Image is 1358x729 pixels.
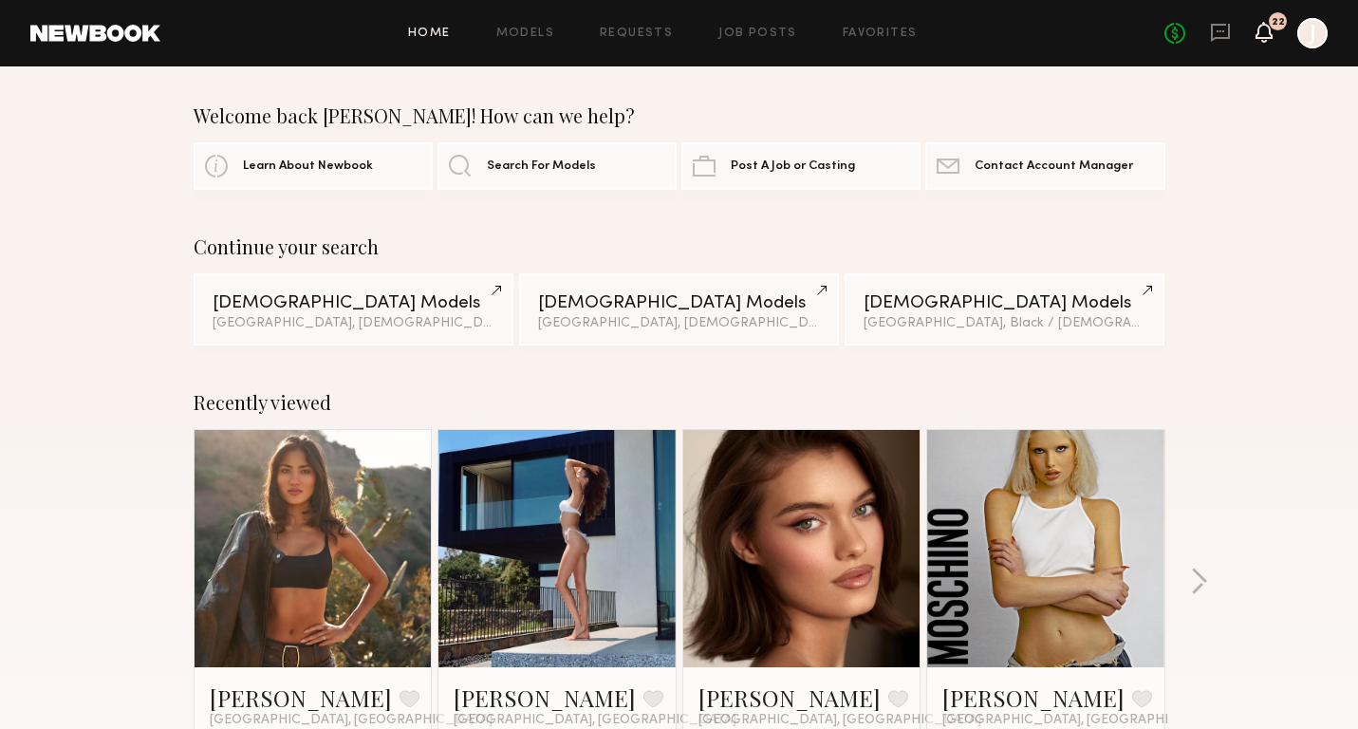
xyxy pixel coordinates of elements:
a: Home [408,28,451,40]
span: [GEOGRAPHIC_DATA], [GEOGRAPHIC_DATA] [210,713,493,728]
a: Learn About Newbook [194,142,433,190]
div: Welcome back [PERSON_NAME]! How can we help? [194,104,1165,127]
div: [DEMOGRAPHIC_DATA] Models [864,294,1145,312]
div: 22 [1272,17,1285,28]
a: [PERSON_NAME] [942,682,1125,713]
a: [PERSON_NAME] [698,682,881,713]
div: [DEMOGRAPHIC_DATA] Models [213,294,494,312]
span: [GEOGRAPHIC_DATA], [GEOGRAPHIC_DATA] [698,713,981,728]
span: Contact Account Manager [975,160,1133,173]
div: [DEMOGRAPHIC_DATA] Models [538,294,820,312]
a: [PERSON_NAME] [454,682,636,713]
div: [GEOGRAPHIC_DATA], Black / [DEMOGRAPHIC_DATA] [864,317,1145,330]
a: Job Posts [718,28,797,40]
div: Recently viewed [194,391,1165,414]
div: [GEOGRAPHIC_DATA], [DEMOGRAPHIC_DATA] [213,317,494,330]
a: Post A Job or Casting [681,142,921,190]
span: [GEOGRAPHIC_DATA], [GEOGRAPHIC_DATA] [454,713,736,728]
span: Search For Models [487,160,596,173]
a: Models [496,28,554,40]
a: [DEMOGRAPHIC_DATA] Models[GEOGRAPHIC_DATA], [DEMOGRAPHIC_DATA] [194,273,513,346]
div: Continue your search [194,235,1165,258]
a: [DEMOGRAPHIC_DATA] Models[GEOGRAPHIC_DATA], Black / [DEMOGRAPHIC_DATA] [845,273,1164,346]
a: Search For Models [437,142,677,190]
span: [GEOGRAPHIC_DATA], [GEOGRAPHIC_DATA] [942,713,1225,728]
a: [PERSON_NAME] [210,682,392,713]
span: Post A Job or Casting [731,160,855,173]
a: Favorites [843,28,918,40]
a: Requests [600,28,673,40]
div: [GEOGRAPHIC_DATA], [DEMOGRAPHIC_DATA] [538,317,820,330]
span: Learn About Newbook [243,160,373,173]
a: [DEMOGRAPHIC_DATA] Models[GEOGRAPHIC_DATA], [DEMOGRAPHIC_DATA] [519,273,839,346]
a: J [1297,18,1328,48]
a: Contact Account Manager [925,142,1164,190]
